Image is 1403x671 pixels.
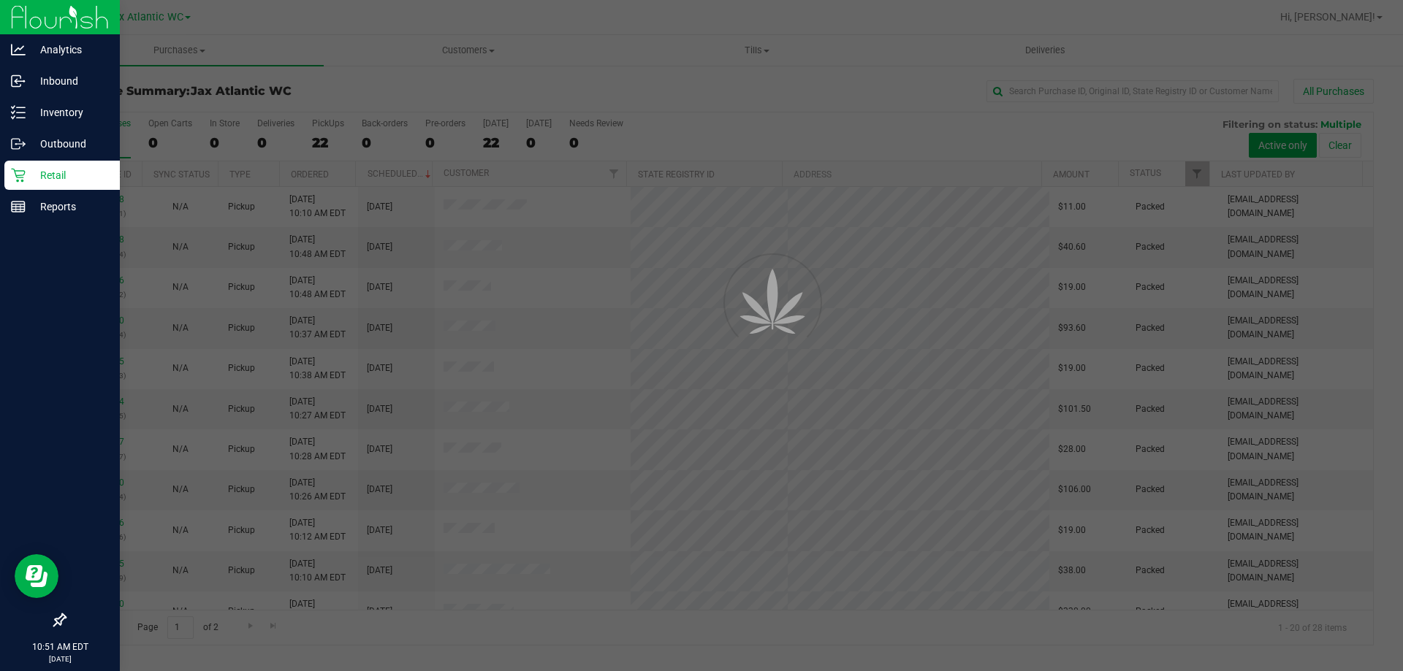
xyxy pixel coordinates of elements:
[26,104,113,121] p: Inventory
[11,199,26,214] inline-svg: Reports
[11,168,26,183] inline-svg: Retail
[26,135,113,153] p: Outbound
[15,554,58,598] iframe: Resource center
[11,105,26,120] inline-svg: Inventory
[7,653,113,664] p: [DATE]
[7,640,113,653] p: 10:51 AM EDT
[26,72,113,90] p: Inbound
[26,166,113,184] p: Retail
[26,198,113,215] p: Reports
[26,41,113,58] p: Analytics
[11,137,26,151] inline-svg: Outbound
[11,42,26,57] inline-svg: Analytics
[11,74,26,88] inline-svg: Inbound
